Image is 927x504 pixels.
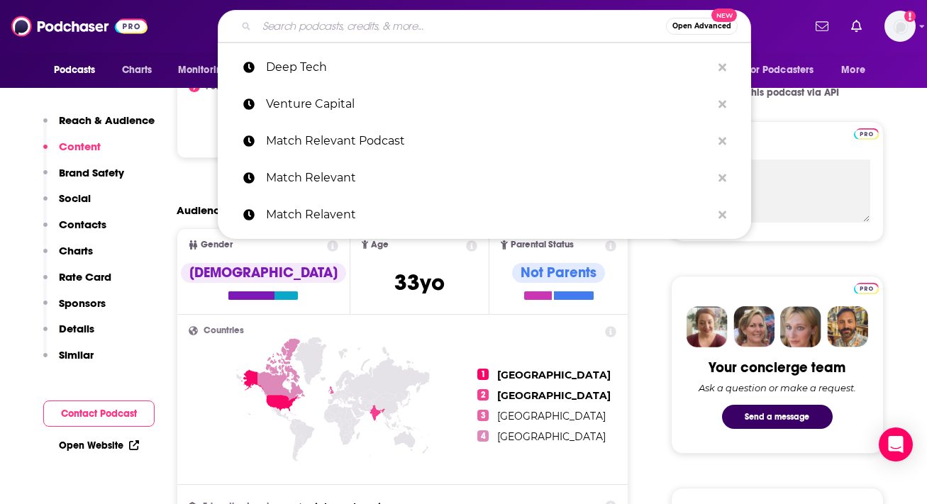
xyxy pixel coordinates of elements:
[218,196,751,233] a: Match Relavent
[266,159,711,196] p: Match Relevant
[257,15,666,38] input: Search podcasts, credits, & more...
[884,11,916,42] img: User Profile
[43,166,124,192] button: Brand Safety
[746,60,814,80] span: For Podcasters
[371,240,389,250] span: Age
[218,10,751,43] div: Search podcasts, credits, & more...
[43,270,111,296] button: Rate Card
[845,14,867,38] a: Show notifications dropdown
[854,128,879,140] img: Podchaser Pro
[168,57,247,84] button: open menu
[266,123,711,159] p: Match Relevant Podcast
[733,306,775,347] img: Barbara Profile
[54,60,96,80] span: Podcasts
[59,322,94,335] p: Details
[59,348,94,362] p: Similar
[497,430,606,443] span: [GEOGRAPHIC_DATA]
[684,135,870,159] label: My Notes
[729,86,839,99] span: Get this podcast via API
[884,11,916,42] button: Show profile menu
[827,306,868,347] img: Jon Profile
[666,18,738,35] button: Open AdvancedNew
[477,410,489,421] span: 3
[178,60,228,80] span: Monitoring
[266,49,711,86] p: Deep Tech
[218,49,751,86] a: Deep Tech
[511,240,574,250] span: Parental Status
[59,166,124,179] p: Brand Safety
[711,9,737,22] span: New
[477,389,489,401] span: 2
[181,263,346,283] div: [DEMOGRAPHIC_DATA]
[266,196,711,233] p: Match Relavent
[841,60,865,80] span: More
[780,306,821,347] img: Jules Profile
[709,359,845,376] div: Your concierge team
[704,75,851,110] a: Get this podcast via API
[201,240,233,250] span: Gender
[11,13,148,40] img: Podchaser - Follow, Share and Rate Podcasts
[43,140,101,166] button: Content
[477,430,489,442] span: 4
[672,23,731,30] span: Open Advanced
[59,113,155,127] p: Reach & Audience
[722,405,833,429] button: Send a message
[113,57,161,84] a: Charts
[59,191,91,205] p: Social
[854,281,879,294] a: Pro website
[687,306,728,347] img: Sydney Profile
[884,11,916,42] span: Logged in as MaryMaganni
[122,60,152,80] span: Charts
[512,263,605,283] div: Not Parents
[43,113,155,140] button: Reach & Audience
[59,218,106,231] p: Contacts
[218,159,751,196] a: Match Relevant
[854,126,879,140] a: Pro website
[218,123,751,159] a: Match Relevant Podcast
[59,270,111,284] p: Rate Card
[218,86,751,123] a: Venture Capital
[59,140,101,153] p: Content
[43,244,93,270] button: Charts
[59,296,106,310] p: Sponsors
[266,86,711,123] p: Venture Capital
[43,322,94,348] button: Details
[497,369,611,381] span: [GEOGRAPHIC_DATA]
[831,57,883,84] button: open menu
[43,348,94,374] button: Similar
[497,389,611,402] span: [GEOGRAPHIC_DATA]
[394,269,445,296] span: 33 yo
[879,427,913,461] div: Open Intercom Messenger
[204,326,244,335] span: Countries
[43,191,91,218] button: Social
[810,14,834,38] a: Show notifications dropdown
[44,57,114,84] button: open menu
[904,11,916,22] svg: Add a profile image
[737,57,835,84] button: open menu
[477,369,489,380] span: 1
[177,203,306,217] h2: Audience Demographics
[43,401,155,427] button: Contact Podcast
[497,410,606,422] span: [GEOGRAPHIC_DATA]
[43,296,106,323] button: Sponsors
[43,218,106,244] button: Contacts
[59,244,93,257] p: Charts
[59,439,139,452] a: Open Website
[699,382,856,393] div: Ask a question or make a request.
[854,283,879,294] img: Podchaser Pro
